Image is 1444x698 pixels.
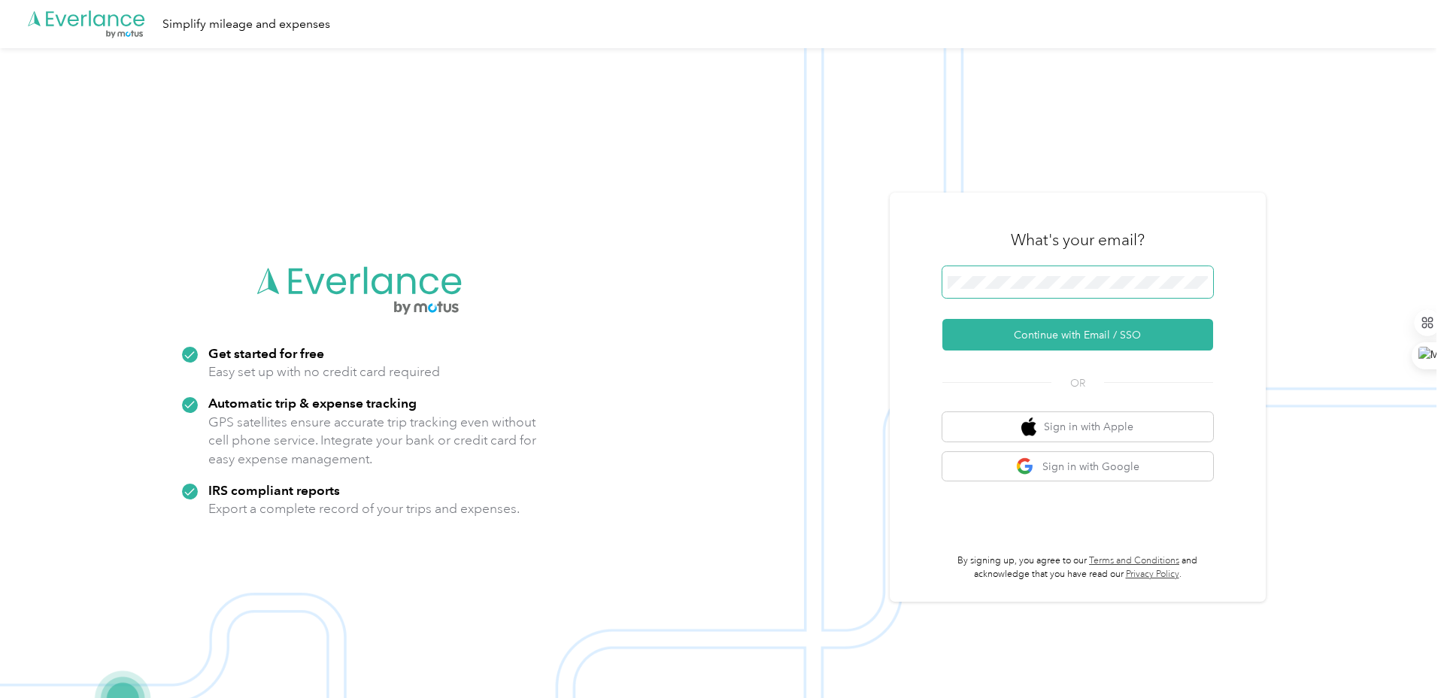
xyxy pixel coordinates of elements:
p: GPS satellites ensure accurate trip tracking even without cell phone service. Integrate your bank... [208,413,537,469]
a: Privacy Policy [1126,569,1179,580]
strong: IRS compliant reports [208,482,340,498]
button: google logoSign in with Google [942,452,1213,481]
strong: Get started for free [208,345,324,361]
strong: Automatic trip & expense tracking [208,395,417,411]
button: apple logoSign in with Apple [942,412,1213,442]
h3: What's your email? [1011,229,1145,250]
img: google logo [1016,457,1035,476]
p: Export a complete record of your trips and expenses. [208,499,520,518]
div: Simplify mileage and expenses [162,15,330,34]
span: OR [1051,375,1104,391]
a: Terms and Conditions [1089,555,1179,566]
button: Continue with Email / SSO [942,319,1213,351]
p: By signing up, you agree to our and acknowledge that you have read our . [942,554,1213,581]
p: Easy set up with no credit card required [208,363,440,381]
img: apple logo [1021,417,1036,436]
